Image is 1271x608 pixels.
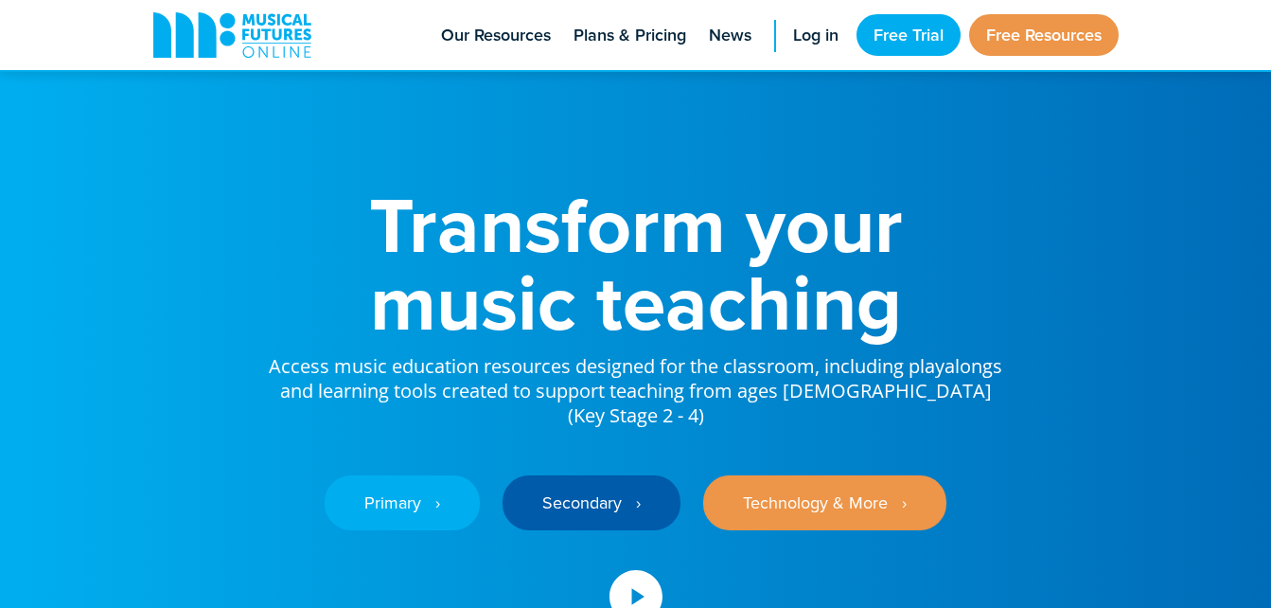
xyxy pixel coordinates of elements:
span: News [709,23,751,48]
span: Our Resources [441,23,551,48]
span: Plans & Pricing [574,23,686,48]
a: Free Trial [856,14,961,56]
a: Secondary ‎‏‏‎ ‎ › [503,475,680,530]
a: Technology & More ‎‏‏‎ ‎ › [703,475,946,530]
h1: Transform your music teaching [267,186,1005,341]
p: Access music education resources designed for the classroom, including playalongs and learning to... [267,341,1005,428]
a: Free Resources [969,14,1119,56]
a: Primary ‎‏‏‎ ‎ › [325,475,480,530]
span: Log in [793,23,839,48]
